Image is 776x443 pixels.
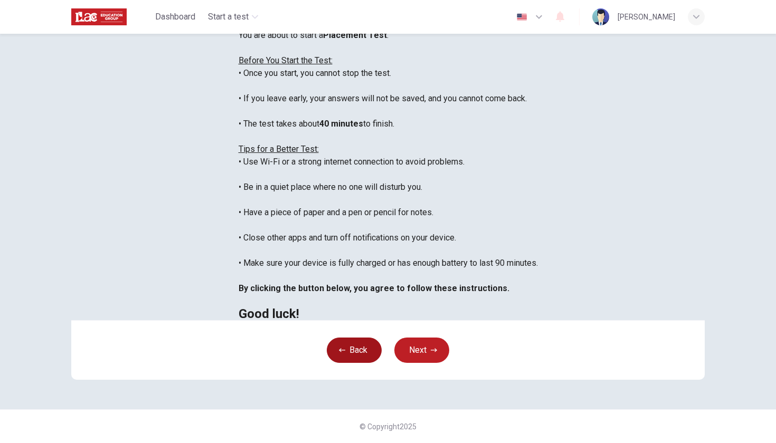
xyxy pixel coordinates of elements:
u: Tips for a Better Test: [239,144,319,154]
button: Start a test [204,7,262,26]
div: [PERSON_NAME] [618,11,675,23]
b: By clicking the button below, you agree to follow these instructions. [239,283,509,293]
button: Dashboard [151,7,200,26]
h2: Good luck! [239,307,538,320]
span: Dashboard [155,11,195,23]
button: Next [394,338,449,363]
img: en [515,13,528,21]
div: You are about to start a . • Once you start, you cannot stop the test. • If you leave early, your... [239,29,538,320]
b: Placement Test [323,30,387,40]
img: ILAC logo [71,6,127,27]
button: Back [327,338,382,363]
img: Profile picture [592,8,609,25]
a: ILAC logo [71,6,151,27]
b: 40 minutes [319,119,363,129]
span: © Copyright 2025 [359,422,417,431]
span: Start a test [208,11,249,23]
u: Before You Start the Test: [239,55,333,65]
